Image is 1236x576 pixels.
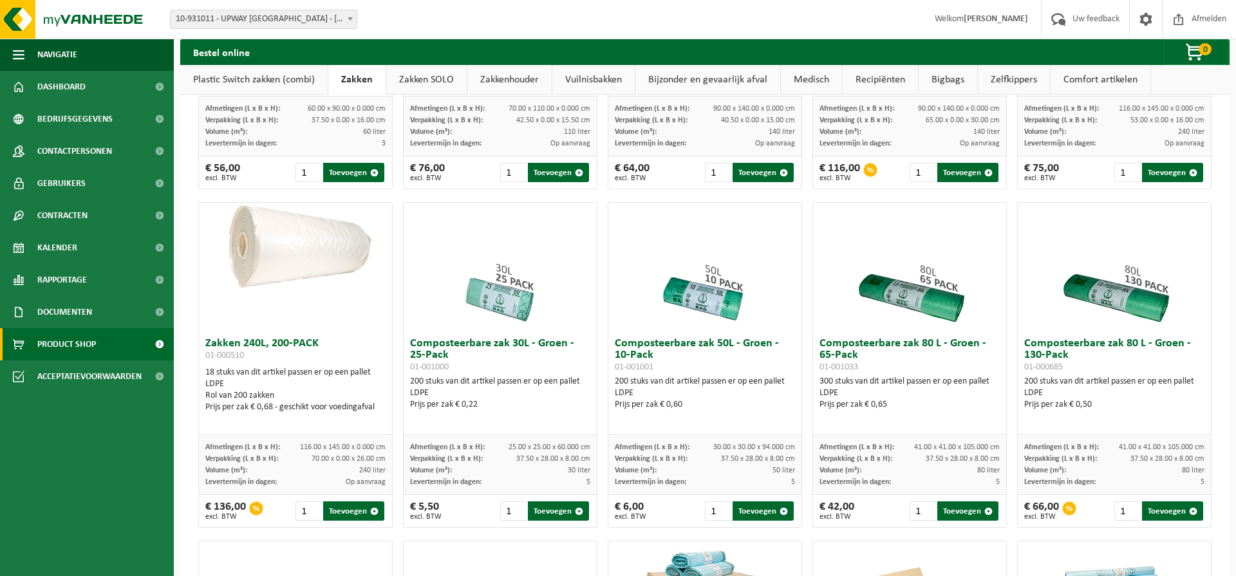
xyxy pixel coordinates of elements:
[509,443,590,451] span: 25.00 x 25.00 x 60.000 cm
[346,478,386,486] span: Op aanvraag
[180,65,328,95] a: Plastic Switch zakken (combi)
[312,116,386,124] span: 37.50 x 0.00 x 16.00 cm
[1130,116,1204,124] span: 53.00 x 0.00 x 16.00 cm
[410,338,590,373] h3: Composteerbare zak 30L - Groen - 25-Pack
[910,163,936,182] input: 1
[199,203,392,299] img: 01-000510
[615,443,689,451] span: Afmetingen (L x B x H):
[635,65,780,95] a: Bijzonder en gevaarlijk afval
[1024,105,1099,113] span: Afmetingen (L x B x H):
[769,128,795,136] span: 140 liter
[516,116,590,124] span: 42.50 x 0.00 x 15.50 cm
[615,105,689,113] span: Afmetingen (L x B x H):
[964,14,1028,24] strong: [PERSON_NAME]
[410,140,482,147] span: Levertermijn in dagen:
[843,65,918,95] a: Recipiënten
[205,367,386,413] div: 18 stuks van dit artikel passen er op een pallet
[1024,455,1097,463] span: Verpakking (L x B x H):
[410,513,442,521] span: excl. BTW
[819,163,860,182] div: € 116,00
[295,501,322,521] input: 1
[713,105,795,113] span: 90.00 x 140.00 x 0.000 cm
[819,467,861,474] span: Volume (m³):
[328,65,386,95] a: Zakken
[1024,174,1059,182] span: excl. BTW
[205,116,278,124] span: Verpakking (L x B x H):
[772,467,795,474] span: 50 liter
[37,167,86,200] span: Gebruikers
[509,105,590,113] span: 70.00 x 110.00 x 0.000 cm
[615,140,686,147] span: Levertermijn in dagen:
[37,71,86,103] span: Dashboard
[819,338,1000,373] h3: Composteerbare zak 80 L - Groen - 65-Pack
[755,140,795,147] span: Op aanvraag
[1024,443,1099,451] span: Afmetingen (L x B x H):
[819,362,858,372] span: 01-001033
[37,296,92,328] span: Documenten
[615,362,653,372] span: 01-001001
[1178,128,1204,136] span: 240 liter
[170,10,357,29] span: 10-931011 - UPWAY BELGIUM - MECHELEN
[1024,467,1066,474] span: Volume (m³):
[205,513,246,521] span: excl. BTW
[205,378,386,390] div: LDPE
[819,501,854,521] div: € 42,00
[845,203,974,331] img: 01-001033
[586,478,590,486] span: 5
[1024,116,1097,124] span: Verpakking (L x B x H):
[1024,128,1066,136] span: Volume (m³):
[1024,478,1096,486] span: Levertermijn in dagen:
[516,455,590,463] span: 37.50 x 28.00 x 8.00 cm
[205,501,246,521] div: € 136,00
[705,501,731,521] input: 1
[1114,501,1141,521] input: 1
[205,478,277,486] span: Levertermijn in dagen:
[37,200,88,232] span: Contracten
[819,174,860,182] span: excl. BTW
[819,513,854,521] span: excl. BTW
[37,103,113,135] span: Bedrijfsgegevens
[1199,43,1212,55] span: 0
[180,39,263,64] h2: Bestel online
[308,105,386,113] span: 60.00 x 90.00 x 0.000 cm
[568,467,590,474] span: 30 liter
[960,140,1000,147] span: Op aanvraag
[205,390,386,402] div: Rol van 200 zakken
[205,140,277,147] span: Levertermijn in dagen:
[410,362,449,372] span: 01-001000
[641,203,769,331] img: 01-001001
[37,360,142,393] span: Acceptatievoorwaarden
[1114,163,1141,182] input: 1
[410,174,445,182] span: excl. BTW
[171,10,357,28] span: 10-931011 - UPWAY BELGIUM - MECHELEN
[323,163,384,182] button: Toevoegen
[312,455,386,463] span: 70.00 x 0.00 x 26.00 cm
[910,501,936,521] input: 1
[205,351,244,360] span: 01-000510
[615,174,650,182] span: excl. BTW
[819,116,892,124] span: Verpakking (L x B x H):
[410,163,445,182] div: € 76,00
[205,338,386,364] h3: Zakken 240L, 200-PACK
[37,232,77,264] span: Kalender
[615,128,657,136] span: Volume (m³):
[528,501,589,521] button: Toevoegen
[791,478,795,486] span: 5
[359,467,386,474] span: 240 liter
[926,116,1000,124] span: 65.00 x 0.00 x 30.00 cm
[615,116,688,124] span: Verpakking (L x B x H):
[721,455,795,463] span: 37.50 x 28.00 x 8.00 cm
[615,467,657,474] span: Volume (m³):
[386,65,467,95] a: Zakken SOLO
[1165,140,1204,147] span: Op aanvraag
[1024,513,1059,521] span: excl. BTW
[937,501,998,521] button: Toevoegen
[1024,362,1063,372] span: 01-000685
[1164,39,1228,65] button: 0
[615,501,646,521] div: € 6,00
[919,65,977,95] a: Bigbags
[564,128,590,136] span: 110 liter
[615,163,650,182] div: € 64,00
[410,376,590,411] div: 200 stuks van dit artikel passen er op een pallet
[410,387,590,399] div: LDPE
